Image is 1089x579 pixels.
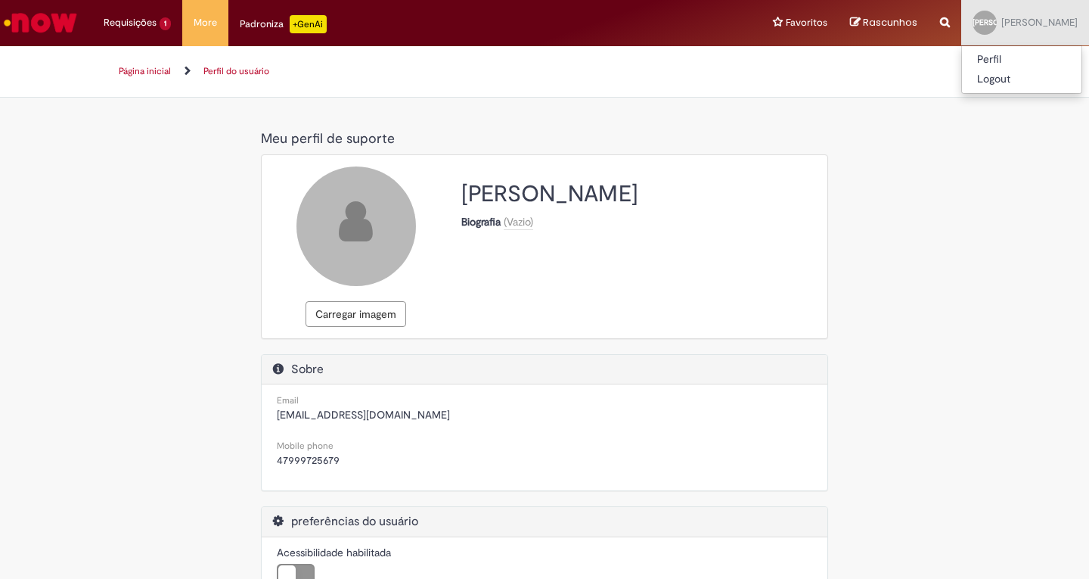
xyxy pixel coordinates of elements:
[277,394,299,406] small: Email
[277,545,391,560] label: Acessibilidade habilitada
[2,8,79,38] img: ServiceNow
[973,17,1032,27] span: [PERSON_NAME]
[277,453,340,467] span: 47999725679
[306,301,406,327] button: Carregar imagem
[850,16,917,30] a: Rascunhos
[240,15,327,33] div: Padroniza
[504,215,533,229] span: Biografia - (Vazio) - Pressione enter para editar
[962,50,1081,70] a: Perfil
[863,15,917,30] span: Rascunhos
[273,363,816,377] h2: Sobre
[962,70,1081,89] a: Logout
[277,440,334,452] small: Mobile phone
[113,58,681,86] ul: Trilhas de página
[104,15,157,30] span: Requisições
[290,15,327,33] p: +GenAi
[461,182,816,207] h2: [PERSON_NAME]
[273,515,816,529] h2: preferências do usuário
[1001,16,1078,29] span: [PERSON_NAME]
[786,15,827,30] span: Favoritos
[461,215,504,229] strong: Biografia
[194,15,217,30] span: More
[504,215,533,229] span: (Vazio)
[160,17,171,30] span: 1
[119,65,171,77] a: Página inicial
[261,130,395,148] span: Meu perfil de suporte
[277,408,450,422] span: [EMAIL_ADDRESS][DOMAIN_NAME]
[203,65,269,77] a: Perfil do usuário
